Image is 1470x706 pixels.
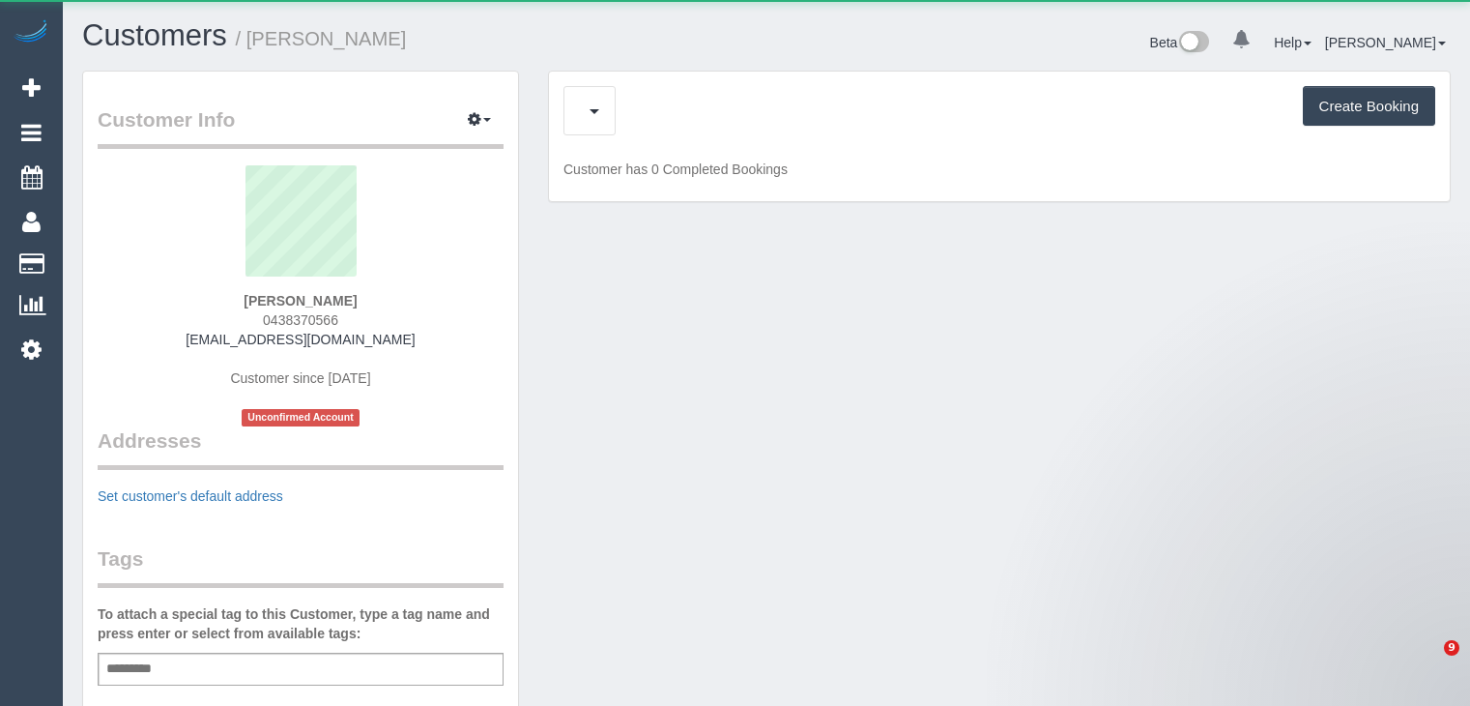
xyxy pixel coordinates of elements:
[244,293,357,309] strong: [PERSON_NAME]
[242,409,360,426] span: Unconfirmed Account
[12,19,50,46] img: Automaid Logo
[1274,35,1311,50] a: Help
[1444,640,1459,656] span: 9
[98,604,504,643] label: To attach a special tag to this Customer, type a tag name and press enter or select from availabl...
[186,332,415,347] a: [EMAIL_ADDRESS][DOMAIN_NAME]
[98,544,504,588] legend: Tags
[236,28,407,49] small: / [PERSON_NAME]
[1303,86,1435,127] button: Create Booking
[1150,35,1210,50] a: Beta
[1404,640,1451,687] iframe: Intercom live chat
[1177,31,1209,56] img: New interface
[230,370,370,386] span: Customer since [DATE]
[1325,35,1446,50] a: [PERSON_NAME]
[563,160,1435,179] p: Customer has 0 Completed Bookings
[263,312,338,328] span: 0438370566
[98,488,283,504] a: Set customer's default address
[98,105,504,149] legend: Customer Info
[82,18,227,52] a: Customers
